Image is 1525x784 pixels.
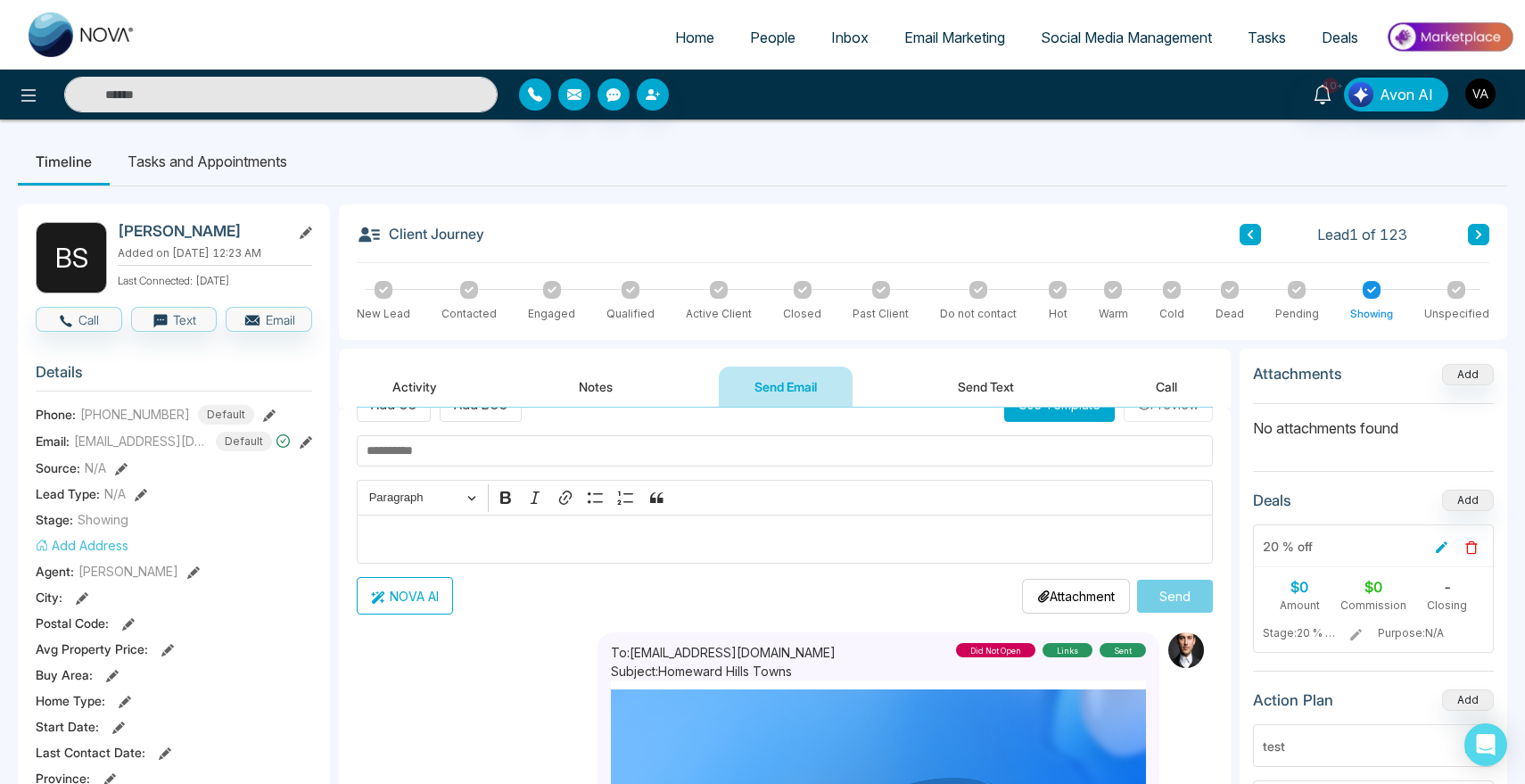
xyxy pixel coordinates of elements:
button: Avon AI [1344,78,1448,111]
span: Home [675,29,714,46]
div: Editor toolbar [357,480,1213,515]
button: Send Email [719,367,853,407]
a: Inbox [813,21,886,54]
span: N/A [104,484,126,503]
div: Closed [783,306,821,322]
h3: Deals [1253,491,1291,509]
img: Nova CRM Logo [29,12,136,57]
h3: Client Journey [357,222,484,247]
span: Lead 1 of 123 [1317,224,1407,245]
span: Deals [1322,29,1358,46]
h3: Attachments [1253,365,1342,383]
div: Editor editing area: main [357,515,1213,564]
div: Hot [1049,306,1067,322]
span: Agent: [36,562,74,581]
button: Paragraph [361,484,484,512]
div: $0 [1263,576,1337,598]
span: Default [198,405,254,425]
span: Postal Code : [36,614,109,632]
span: Start Date : [36,717,99,736]
img: Sender [1168,632,1204,668]
span: Purpose: N/A [1378,625,1482,641]
div: B S [36,222,107,293]
span: Email Marketing [904,29,1005,46]
div: Cold [1159,306,1184,322]
span: Avon AI [1380,84,1433,105]
img: User Avatar [1465,78,1496,109]
div: Do not contact [940,306,1017,322]
a: Deals [1304,21,1376,54]
span: Inbox [831,29,869,46]
a: Email Marketing [886,21,1023,54]
span: Home Type : [36,691,105,710]
span: [PHONE_NUMBER] [80,405,190,424]
div: New Lead [357,306,410,322]
span: Email: [36,432,70,450]
span: Social Media Management [1041,29,1212,46]
span: N/A [85,458,106,477]
button: Activity [357,367,473,407]
button: Add [1442,689,1494,711]
span: Paragraph [369,487,462,508]
h2: [PERSON_NAME] [118,222,284,240]
button: Notes [543,367,648,407]
div: Dead [1216,306,1244,322]
div: Showing [1350,306,1393,322]
img: Lead Flow [1348,82,1373,107]
span: 10+ [1323,78,1339,94]
span: Source: [36,458,80,477]
button: Email [226,307,312,332]
span: People [750,29,795,46]
div: $0 [1337,576,1411,598]
img: Market-place.gif [1385,17,1514,57]
button: NOVA AI [357,577,453,615]
span: Lead Type: [36,484,100,503]
button: Call [36,307,122,332]
h3: Action Plan [1253,691,1333,709]
div: Qualified [606,306,655,322]
div: test [1263,737,1458,755]
span: Stage: 20 % off [1263,625,1337,641]
div: Closing [1410,598,1484,614]
button: Add [1442,364,1494,385]
span: [PERSON_NAME] [78,562,178,581]
span: Stage: [36,510,73,529]
li: Timeline [18,137,110,186]
button: Add Address [36,536,128,555]
div: Unspecified [1424,306,1489,322]
p: No attachments found [1253,404,1494,439]
p: Attachment [1037,587,1115,606]
div: links [1043,643,1092,657]
button: Call [1120,367,1213,407]
span: Avg Property Price : [36,640,148,658]
a: 10+ [1301,78,1344,109]
span: Tasks [1248,29,1286,46]
button: Send Text [922,367,1050,407]
div: did not open [956,643,1035,657]
div: Open Intercom Messenger [1464,723,1507,766]
a: Home [657,21,732,54]
div: 20 % off [1263,537,1313,556]
span: Buy Area : [36,665,93,684]
div: sent [1100,643,1146,657]
p: Added on [DATE] 12:23 AM [118,245,312,261]
span: Default [216,432,272,451]
h3: Details [36,363,312,391]
button: Add [1442,490,1494,511]
span: City : [36,588,62,607]
button: Text [131,307,218,332]
div: - [1410,576,1484,598]
div: Commission [1337,598,1411,614]
div: Warm [1099,306,1128,322]
div: Contacted [441,306,497,322]
a: Social Media Management [1023,21,1230,54]
a: People [732,21,813,54]
span: Phone: [36,405,76,424]
span: Add [1442,366,1494,381]
button: Send [1137,580,1213,613]
div: Active Client [686,306,752,322]
span: Last Contact Date : [36,743,145,762]
a: Tasks [1230,21,1304,54]
li: Tasks and Appointments [110,137,305,186]
p: Last Connected: [DATE] [118,269,312,289]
